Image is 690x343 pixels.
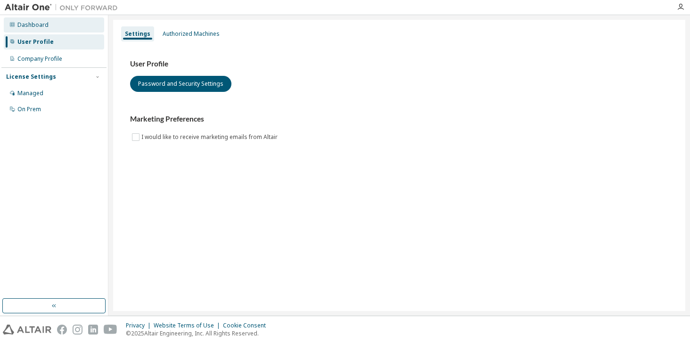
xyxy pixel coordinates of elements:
[57,325,67,335] img: facebook.svg
[17,21,49,29] div: Dashboard
[223,322,271,329] div: Cookie Consent
[163,30,220,38] div: Authorized Machines
[73,325,82,335] img: instagram.svg
[130,59,668,69] h3: User Profile
[125,30,150,38] div: Settings
[17,38,54,46] div: User Profile
[17,55,62,63] div: Company Profile
[126,329,271,337] p: © 2025 Altair Engineering, Inc. All Rights Reserved.
[141,131,279,143] label: I would like to receive marketing emails from Altair
[5,3,123,12] img: Altair One
[154,322,223,329] div: Website Terms of Use
[126,322,154,329] div: Privacy
[17,90,43,97] div: Managed
[130,114,668,124] h3: Marketing Preferences
[130,76,231,92] button: Password and Security Settings
[3,325,51,335] img: altair_logo.svg
[17,106,41,113] div: On Prem
[88,325,98,335] img: linkedin.svg
[104,325,117,335] img: youtube.svg
[6,73,56,81] div: License Settings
